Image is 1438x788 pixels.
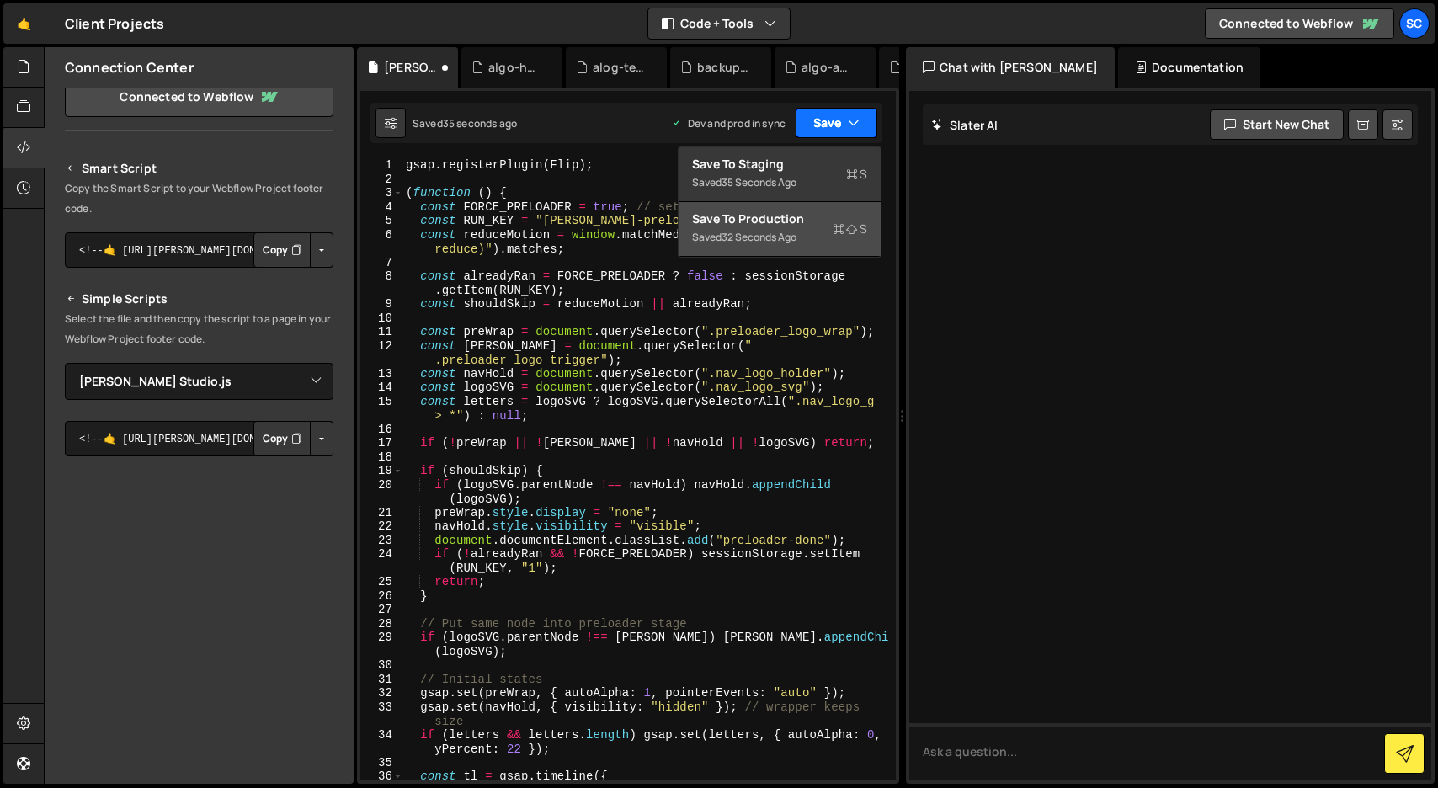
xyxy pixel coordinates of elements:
a: Connected to Webflow [1205,8,1394,39]
div: 3 [360,186,403,200]
div: 15 [360,395,403,423]
div: 35 [360,756,403,770]
div: 28 [360,617,403,631]
div: 6 [360,228,403,256]
div: Saved [692,227,867,248]
div: 9 [360,297,403,311]
div: 7 [360,256,403,270]
div: [PERSON_NAME] Studio.js [384,59,438,76]
p: Select the file and then copy the script to a page in your Webflow Project footer code. [65,309,333,349]
div: Client Projects [65,13,164,34]
div: Chat with [PERSON_NAME] [906,47,1115,88]
div: 26 [360,589,403,604]
p: Copy the Smart Script to your Webflow Project footer code. [65,178,333,219]
div: 23 [360,534,403,548]
div: Button group with nested dropdown [253,421,333,456]
a: Sc [1399,8,1430,39]
button: Save [796,108,877,138]
div: 19 [360,464,403,478]
button: Copy [253,232,311,268]
div: Save to Production [692,210,867,227]
div: 13 [360,367,403,381]
h2: Slater AI [931,117,999,133]
button: Code + Tools [648,8,790,39]
div: Documentation [1118,47,1260,88]
div: 27 [360,603,403,617]
div: 1 [360,158,403,173]
div: 11 [360,325,403,339]
div: 25 [360,575,403,589]
div: 33 [360,700,403,728]
div: 29 [360,631,403,658]
div: 34 [360,728,403,756]
span: S [846,166,867,183]
textarea: <!--🤙 [URL][PERSON_NAME][DOMAIN_NAME]> <script>document.addEventListener("DOMContentLoaded", func... [65,421,333,456]
div: 17 [360,436,403,450]
textarea: <!--🤙 [URL][PERSON_NAME][DOMAIN_NAME]> <script>document.addEventListener("DOMContentLoaded", func... [65,232,333,268]
button: Save to StagingS Saved35 seconds ago [679,147,881,202]
div: 24 [360,547,403,575]
div: 20 [360,478,403,506]
div: 10 [360,311,403,326]
div: 18 [360,450,403,465]
div: 32 [360,686,403,700]
div: 35 seconds ago [722,175,796,189]
div: 35 seconds ago [443,116,517,130]
div: Button group with nested dropdown [253,232,333,268]
iframe: YouTube video player [65,484,335,636]
h2: Smart Script [65,158,333,178]
div: Save to Staging [692,156,867,173]
div: 4 [360,200,403,215]
h2: Simple Scripts [65,289,333,309]
h2: Connection Center [65,58,194,77]
div: 16 [360,423,403,437]
div: 14 [360,381,403,395]
a: Connected to Webflow [65,77,333,117]
button: Save to ProductionS Saved32 seconds ago [679,202,881,257]
div: 30 [360,658,403,673]
a: 🤙 [3,3,45,44]
div: 21 [360,506,403,520]
div: 31 [360,673,403,687]
div: 2 [360,173,403,187]
div: alog-test.js [593,59,647,76]
div: 36 [360,769,403,784]
button: Start new chat [1210,109,1344,140]
div: Saved [692,173,867,193]
div: 5 [360,214,403,228]
div: Saved [413,116,517,130]
div: backup-algo1.0.js.js [697,59,751,76]
div: 8 [360,269,403,297]
button: Copy [253,421,311,456]
div: 12 [360,339,403,367]
div: Dev and prod in sync [671,116,786,130]
span: S [833,221,867,237]
div: algo-home-page-main.js [488,59,542,76]
div: 32 seconds ago [722,230,796,244]
div: 22 [360,519,403,534]
div: algo-animation2_wrap.js [802,59,855,76]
